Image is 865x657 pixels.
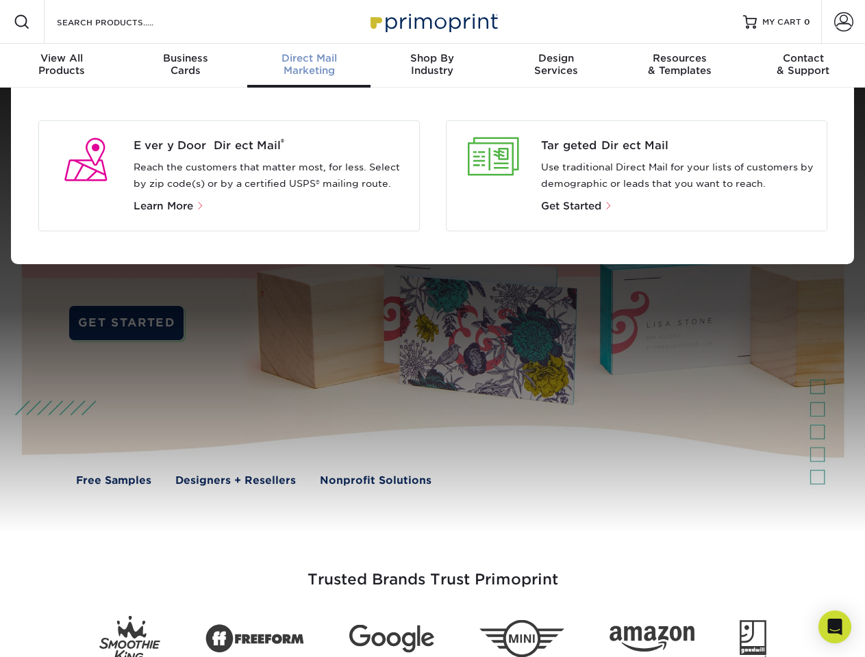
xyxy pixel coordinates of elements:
span: Get Started [541,200,601,212]
span: MY CART [762,16,801,28]
span: Shop By [371,52,494,64]
div: Cards [123,52,247,77]
img: Goodwill [740,620,766,657]
a: BusinessCards [123,44,247,88]
a: Shop ByIndustry [371,44,494,88]
a: Every Door Direct Mail® [134,138,408,154]
a: Learn More [134,201,210,211]
span: 0 [804,17,810,27]
span: Learn More [134,200,193,212]
img: Primoprint [364,7,501,36]
span: Design [494,52,618,64]
a: Resources& Templates [618,44,741,88]
h3: Trusted Brands Trust Primoprint [32,538,833,605]
img: Amazon [610,626,694,652]
a: Contact& Support [742,44,865,88]
a: Direct MailMarketing [247,44,371,88]
input: SEARCH PRODUCTS..... [55,14,189,30]
div: Marketing [247,52,371,77]
p: Use traditional Direct Mail for your lists of customers by demographic or leads that you want to ... [541,159,816,192]
div: & Support [742,52,865,77]
img: Google [349,625,434,653]
div: Industry [371,52,494,77]
p: Reach the customers that matter most, for less. Select by zip code(s) or by a certified USPS® mai... [134,159,408,192]
span: Every Door Direct Mail [134,138,408,154]
span: Business [123,52,247,64]
a: DesignServices [494,44,618,88]
sup: ® [281,137,284,147]
a: Targeted Direct Mail [541,138,816,154]
a: Get Started [541,201,613,211]
div: Services [494,52,618,77]
span: Resources [618,52,741,64]
div: Open Intercom Messenger [818,610,851,643]
span: Contact [742,52,865,64]
div: & Templates [618,52,741,77]
span: Direct Mail [247,52,371,64]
